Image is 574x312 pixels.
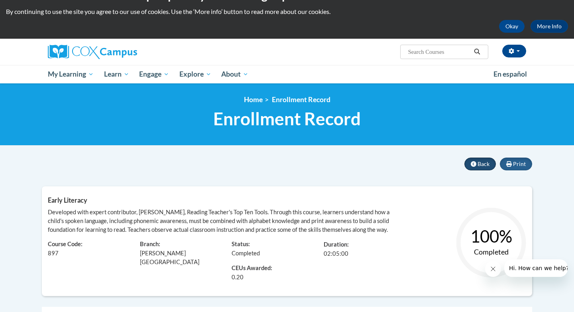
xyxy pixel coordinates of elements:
button: Okay [499,20,525,33]
span: Status: [232,241,250,247]
span: Completed [232,250,260,257]
text: 100% [470,226,512,246]
button: Back [464,158,496,170]
span: Branch: [140,241,160,247]
a: My Learning [43,65,99,83]
span: Print [513,160,526,167]
a: Explore [174,65,216,83]
span: Engage [139,69,169,79]
span: [PERSON_NAME][GEOGRAPHIC_DATA] [140,250,199,265]
iframe: Message from company [504,259,568,277]
span: Back [478,160,489,167]
span: My Learning [48,69,94,79]
span: Enrollment Record [213,108,361,129]
span: Early Literacy [48,196,87,204]
div: Main menu [36,65,538,83]
span: 02:05:00 [324,250,348,257]
span: Explore [179,69,211,79]
iframe: Close message [485,261,501,277]
span: Hi. How can we help? [5,6,65,12]
span: 897 [48,250,59,257]
a: About [216,65,254,83]
button: Account Settings [502,45,526,57]
span: Course Code: [48,241,83,247]
text: Completed [474,247,509,256]
a: Home [244,95,263,104]
a: Cox Campus [48,45,199,59]
span: Learn [104,69,129,79]
input: Search Courses [407,47,471,57]
span: Developed with expert contributor, [PERSON_NAME], Reading Teacher's Top Ten Tools. Through this c... [48,209,389,233]
a: More Info [531,20,568,33]
p: By continuing to use the site you agree to our use of cookies. Use the ‘More info’ button to read... [6,7,568,16]
span: CEUs Awarded: [232,264,312,273]
span: Enrollment Record [272,95,330,104]
span: En español [493,70,527,78]
img: Cox Campus [48,45,137,59]
a: En español [488,66,532,83]
a: Engage [134,65,174,83]
a: Learn [99,65,134,83]
button: Search [471,47,483,57]
button: Print [500,158,532,170]
span: Duration: [324,241,349,248]
span: About [221,69,248,79]
span: 0.20 [232,273,244,282]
